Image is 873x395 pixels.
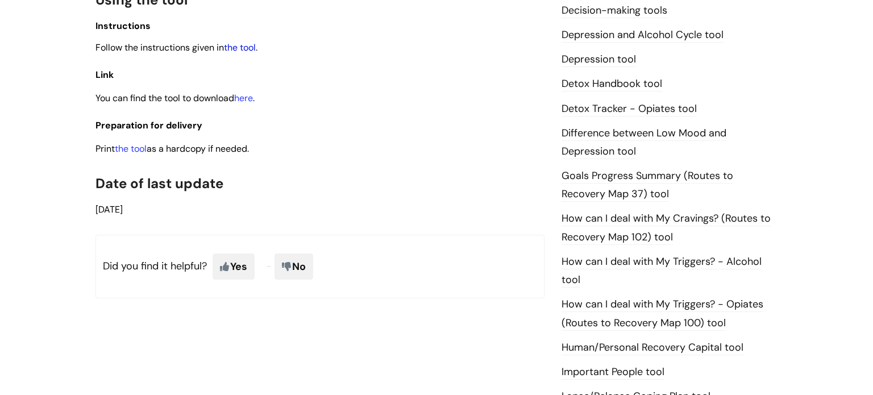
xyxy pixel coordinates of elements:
a: Difference between Low Mood and Depression tool [562,126,726,159]
a: Detox Handbook tool [562,77,662,92]
a: Goals Progress Summary (Routes to Recovery Map 37) tool [562,169,733,202]
a: How can I deal with My Triggers? - Alcohol tool [562,255,762,288]
span: Date of last update [95,174,223,192]
a: How can I deal with My Cravings? (Routes to Recovery Map 102) tool [562,211,771,244]
a: here [234,92,253,104]
span: No [275,253,313,280]
a: Decision-making tools [562,3,667,18]
a: Detox Tracker - Opiates tool [562,102,697,117]
a: the tool [115,143,147,155]
a: Human/Personal Recovery Capital tool [562,340,743,355]
span: Preparation for delivery [95,119,202,131]
span: [DATE] [95,203,123,215]
span: Link [95,69,114,81]
a: How can I deal with My Triggers? - Opiates (Routes to Recovery Map 100) tool [562,297,763,330]
span: Follow the instructions given in [95,41,224,53]
span: Instructions [95,20,151,32]
a: Depression tool [562,52,636,67]
a: Depression and Alcohol Cycle tool [562,28,724,43]
a: Important People tool [562,365,664,380]
a: the tool [224,41,256,53]
span: Print as a hardcopy if needed. [95,143,249,155]
span: You can find the tool to download . [95,92,255,104]
p: Did you find it helpful? [95,235,544,298]
span: Yes [213,253,255,280]
span: . [256,41,257,53]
